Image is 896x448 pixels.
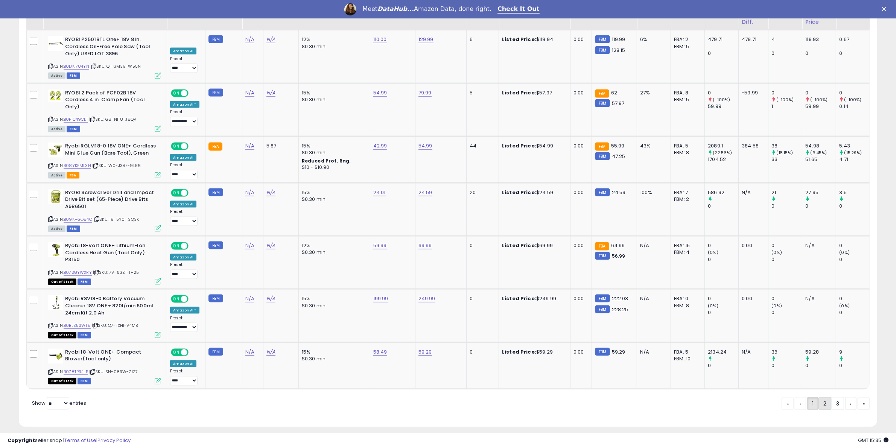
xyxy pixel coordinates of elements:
[674,196,699,203] div: FBM: 2
[67,172,79,179] span: FBA
[713,150,732,156] small: (22.56%)
[373,348,387,356] a: 58.49
[612,306,628,313] span: 228.25
[172,143,181,150] span: ON
[90,63,141,69] span: | SKU: QI-6M39-W55N
[170,109,199,126] div: Preset:
[612,252,625,260] span: 56.99
[245,295,254,302] a: N/A
[418,295,435,302] a: 249.99
[708,349,738,355] div: 2134.24
[470,349,493,355] div: 0
[373,242,387,249] a: 59.99
[839,303,850,309] small: (0%)
[32,399,86,407] span: Show: entries
[674,295,699,302] div: FBA: 0
[839,362,870,369] div: 0
[64,216,92,223] a: B09KHGD84Q
[844,150,862,156] small: (15.29%)
[811,150,827,156] small: (6.45%)
[777,150,793,156] small: (15.15%)
[674,355,699,362] div: FBM: 10
[502,90,564,96] div: $57.97
[170,307,199,314] div: Amazon AI *
[302,36,364,43] div: 12%
[882,7,889,11] div: Close
[771,36,802,43] div: 4
[302,43,364,50] div: $0.30 min
[470,295,493,302] div: 0
[92,162,141,169] span: | SKU: W0-JX8E-9LR6
[708,303,718,309] small: (0%)
[708,295,738,302] div: 0
[611,242,625,249] span: 64.99
[67,226,80,232] span: FBM
[612,295,628,302] span: 222.03
[48,295,161,337] div: ASIN:
[64,116,88,123] a: B0F1C49CLT
[805,349,836,355] div: 59.28
[595,143,609,151] small: FBA
[742,189,762,196] div: N/A
[595,35,610,43] small: FBM
[502,142,536,149] b: Listed Price:
[48,349,63,364] img: 31VRRKSDf4L._SL40_.jpg
[302,96,364,103] div: $0.30 min
[805,103,836,110] div: 59.99
[266,242,275,249] a: N/A
[674,143,699,149] div: FBA: 5
[771,156,802,163] div: 33
[470,143,493,149] div: 44
[48,378,76,384] span: All listings that are currently out of stock and unavailable for purchase on Amazon
[805,36,836,43] div: 119.93
[574,349,586,355] div: 0.00
[502,242,564,249] div: $69.99
[771,295,802,302] div: 0
[708,189,738,196] div: 586.92
[64,369,88,375] a: B078TPR4LB
[245,36,254,43] a: N/A
[170,48,196,55] div: Amazon AI
[377,5,414,12] i: DataHub...
[170,254,196,261] div: Amazon AI
[640,295,665,302] div: N/A
[713,97,730,103] small: (-100%)
[78,279,91,285] span: FBM
[674,149,699,156] div: FBM: 8
[674,349,699,355] div: FBA: 5
[48,36,161,78] div: ASIN:
[78,378,91,384] span: FBM
[418,36,434,43] a: 129.99
[612,47,625,54] span: 128.15
[502,295,564,302] div: $249.99
[771,50,802,57] div: 0
[266,36,275,43] a: N/A
[65,189,157,212] b: RYOBI Screwdriver Drill and Impact Drive Bit set (65-Piece) Drive Bits A986501
[742,90,762,96] div: -59.99
[708,50,738,57] div: 0
[742,349,762,355] div: N/A
[208,241,223,249] small: FBM
[78,332,91,339] span: FBM
[172,296,181,302] span: ON
[89,369,138,375] span: | SKU: SN-08RW-ZIZ7
[65,295,157,318] b: Ryobi RSV18-0 Battery Vacuum Cleaner 18V ONE+ 820l/min 600ml 24cm Kit 2.0 Ah
[612,100,625,107] span: 57.97
[362,5,491,13] div: Meet Amazon Data, done right.
[839,90,870,96] div: 0
[839,349,870,355] div: 9
[839,156,870,163] div: 4.71
[65,242,157,265] b: Ryobi 18-Volt ONE+ Lithium-Ion Cordless Heat Gun (Tool Only) P3150
[771,362,802,369] div: 0
[65,349,157,364] b: Ryobi 18-Volt ONE+ Compact Blower(tool only)
[839,143,870,149] div: 5.43
[67,126,80,132] span: FBM
[48,73,65,79] span: All listings currently available for purchase on Amazon
[771,203,802,210] div: 0
[245,189,254,196] a: N/A
[418,242,432,249] a: 69.99
[611,89,617,96] span: 62
[805,189,836,196] div: 27.95
[574,143,586,149] div: 0.00
[805,362,836,369] div: 0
